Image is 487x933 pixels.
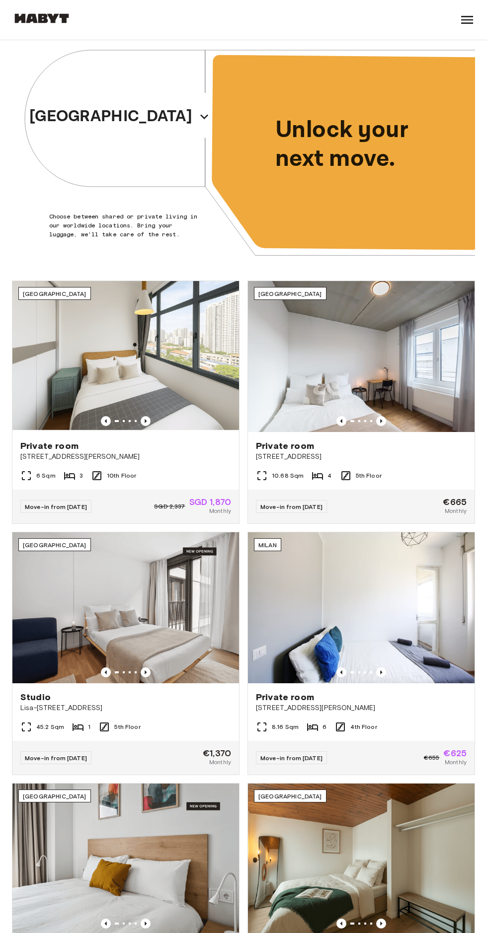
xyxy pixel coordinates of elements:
[101,416,111,426] button: Previous image
[356,471,382,480] span: 5th Floor
[36,471,56,480] span: 6 Sqm
[80,471,83,480] span: 3
[248,281,475,432] img: Marketing picture of unit DE-04-037-026-03Q
[141,667,151,677] button: Previous image
[101,919,111,929] button: Previous image
[258,541,277,549] span: Milan
[247,281,475,524] a: Marketing picture of unit DE-04-037-026-03QPrevious imagePrevious image[GEOGRAPHIC_DATA]Private r...
[29,105,192,129] p: [GEOGRAPHIC_DATA]
[376,667,386,677] button: Previous image
[114,722,140,731] span: 5th Floor
[209,506,231,515] span: Monthly
[272,722,299,731] span: 8.16 Sqm
[256,691,314,703] span: Private room
[88,722,90,731] span: 1
[23,792,86,800] span: [GEOGRAPHIC_DATA]
[256,452,467,462] span: [STREET_ADDRESS]
[12,13,72,23] img: Habyt
[272,471,304,480] span: 10.68 Sqm
[260,754,323,762] span: Move-in from [DATE]
[203,749,231,758] span: €1,370
[323,722,326,731] span: 6
[12,532,240,775] a: Marketing picture of unit DE-01-489-503-001Previous imagePrevious image[GEOGRAPHIC_DATA]StudioLis...
[209,758,231,767] span: Monthly
[445,758,467,767] span: Monthly
[256,703,467,713] span: [STREET_ADDRESS][PERSON_NAME]
[20,440,79,452] span: Private room
[424,753,440,762] span: €655
[445,506,467,515] span: Monthly
[275,116,459,173] p: Unlock your next move.
[20,452,231,462] span: [STREET_ADDRESS][PERSON_NAME]
[36,722,64,731] span: 45.2 Sqm
[107,471,137,480] span: 10th Floor
[23,290,86,297] span: [GEOGRAPHIC_DATA]
[189,498,231,506] span: SGD 1,870
[376,416,386,426] button: Previous image
[247,532,475,775] a: Marketing picture of unit IT-14-111-001-006Previous imagePrevious imageMilanPrivate room[STREET_A...
[20,691,51,703] span: Studio
[443,498,467,506] span: €665
[350,722,377,731] span: 4th Floor
[141,919,151,929] button: Previous image
[260,503,323,510] span: Move-in from [DATE]
[101,667,111,677] button: Previous image
[12,281,239,432] img: Marketing picture of unit SG-01-116-001-02
[12,532,239,683] img: Marketing picture of unit DE-01-489-503-001
[327,471,331,480] span: 4
[25,503,87,510] span: Move-in from [DATE]
[25,102,214,132] button: [GEOGRAPHIC_DATA]
[443,749,467,758] span: €625
[20,703,231,713] span: Lisa-[STREET_ADDRESS]
[12,281,240,524] a: Marketing picture of unit SG-01-116-001-02Previous imagePrevious image[GEOGRAPHIC_DATA]Private ro...
[49,212,202,239] p: Choose between shared or private living in our worldwide locations. Bring your luggage, we'll tak...
[256,440,314,452] span: Private room
[154,502,185,511] span: SGD 2,337
[336,919,346,929] button: Previous image
[25,754,87,762] span: Move-in from [DATE]
[248,532,475,683] img: Marketing picture of unit IT-14-111-001-006
[258,290,322,297] span: [GEOGRAPHIC_DATA]
[258,792,322,800] span: [GEOGRAPHIC_DATA]
[141,416,151,426] button: Previous image
[376,919,386,929] button: Previous image
[336,667,346,677] button: Previous image
[23,541,86,549] span: [GEOGRAPHIC_DATA]
[336,416,346,426] button: Previous image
